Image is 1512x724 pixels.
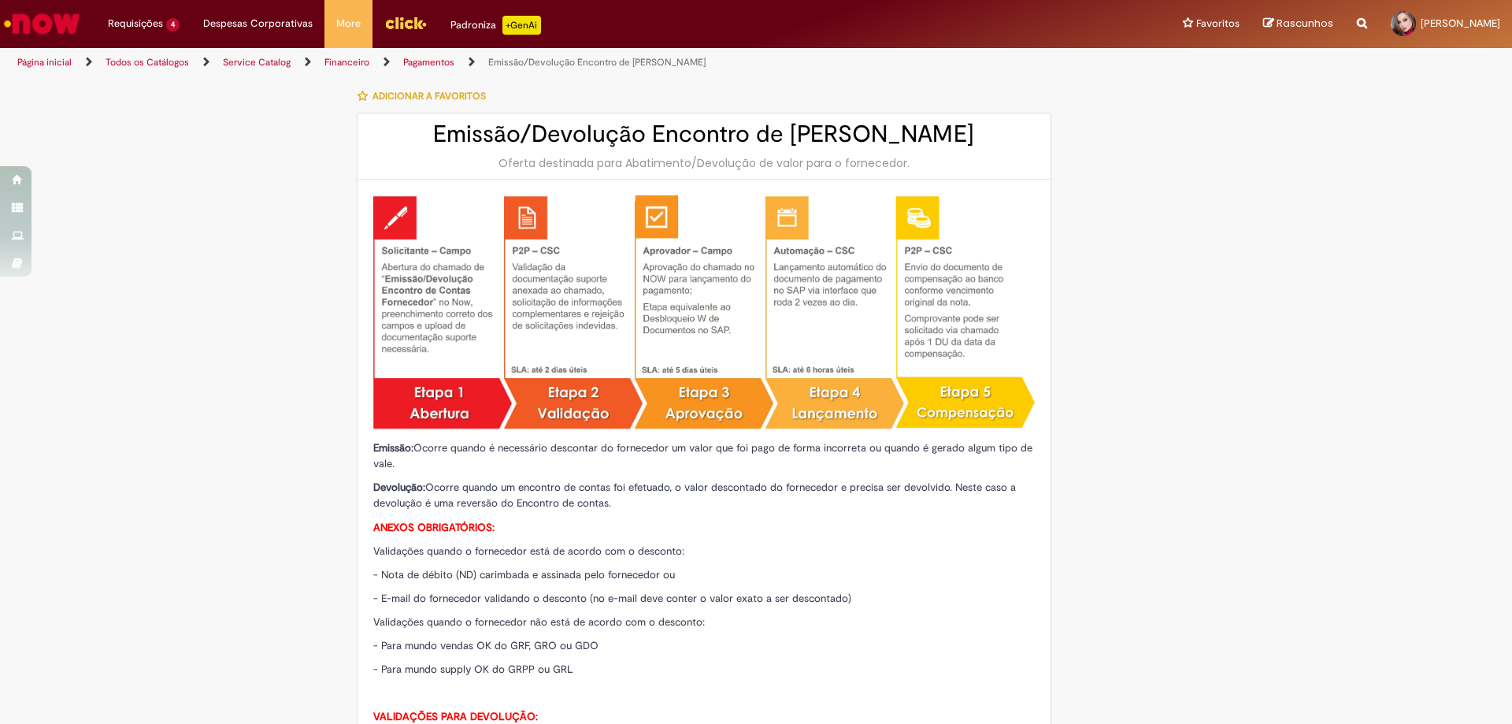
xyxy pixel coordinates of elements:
[450,16,541,35] div: Padroniza
[373,544,684,558] span: Validações quando o fornecedor está de acordo com o desconto:
[403,56,454,69] a: Pagamentos
[372,90,486,102] span: Adicionar a Favoritos
[324,56,369,69] a: Financeiro
[1277,16,1333,31] span: Rascunhos
[203,16,313,32] span: Despesas Corporativas
[17,56,72,69] a: Página inicial
[373,441,413,455] strong: Emissão:
[488,56,706,69] a: Emissão/Devolução Encontro de [PERSON_NAME]
[373,710,538,723] strong: VALIDAÇÕES PARA DEVOLUÇÃO:
[223,56,291,69] a: Service Catalog
[373,481,425,494] strong: Devolução:
[106,56,189,69] a: Todos os Catálogos
[373,155,1035,171] div: Oferta destinada para Abatimento/Devolução de valor para o fornecedor.
[108,16,163,32] span: Requisições
[1263,17,1333,32] a: Rascunhos
[336,16,361,32] span: More
[373,663,573,676] span: - Para mundo supply OK do GRPP ou GRL
[502,16,541,35] p: +GenAi
[357,80,495,113] button: Adicionar a Favoritos
[1421,17,1500,30] span: [PERSON_NAME]
[373,521,495,534] strong: ANEXOS OBRIGATÓRIOS:
[373,592,851,605] span: - E-mail do fornecedor validando o desconto (no e-mail deve conter o valor exato a ser descontado)
[166,18,180,32] span: 4
[384,11,427,35] img: click_logo_yellow_360x200.png
[373,639,598,652] span: - Para mundo vendas OK do GRF, GRO ou GDO
[373,441,1032,470] span: Ocorre quando é necessário descontar do fornecedor um valor que foi pago de forma incorreta ou qu...
[373,615,705,629] span: Validações quando o fornecedor não está de acordo com o desconto:
[12,48,996,77] ul: Trilhas de página
[373,568,675,581] span: - Nota de débito (ND) carimbada e assinada pelo fornecedor ou
[1196,16,1240,32] span: Favoritos
[373,121,1035,147] h2: Emissão/Devolução Encontro de [PERSON_NAME]
[2,8,83,39] img: ServiceNow
[373,481,1016,510] span: Ocorre quando um encontro de contas foi efetuado, o valor descontado do fornecedor e precisa ser ...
